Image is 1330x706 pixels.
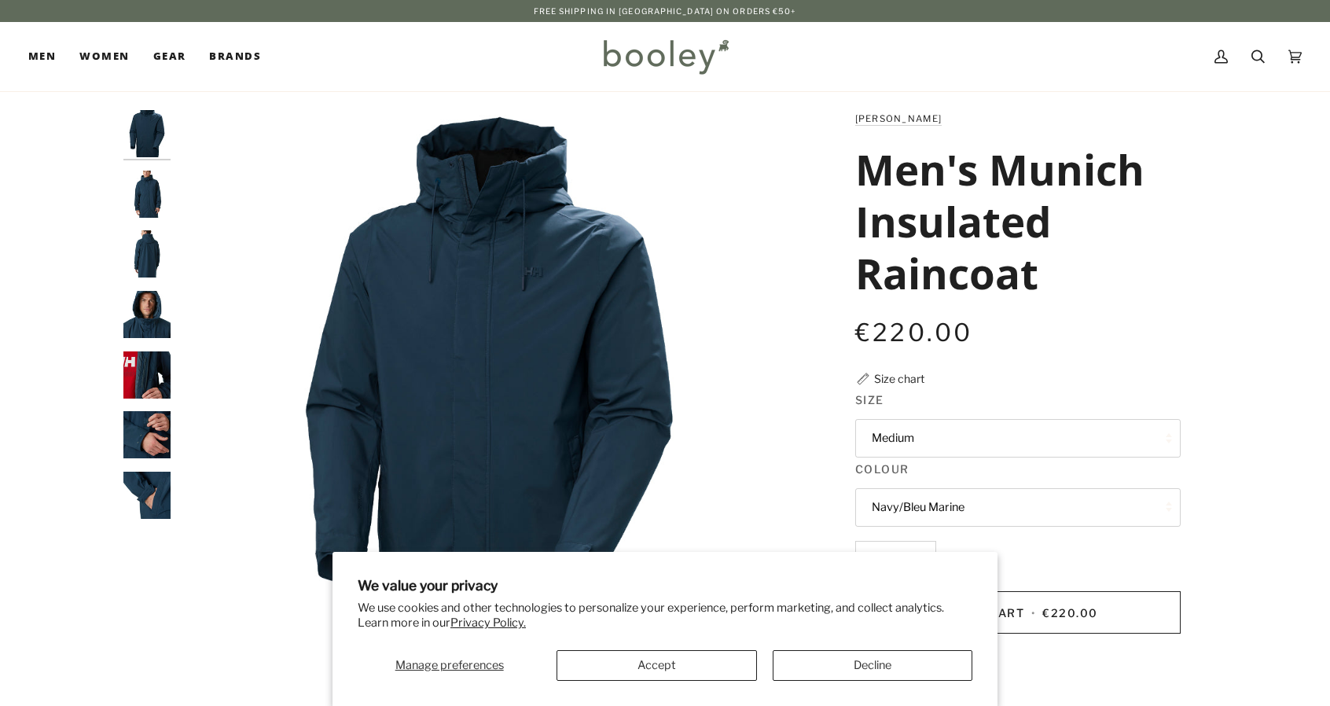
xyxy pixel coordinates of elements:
[141,22,198,91] a: Gear
[773,650,972,681] button: Decline
[68,22,141,91] a: Women
[1028,606,1039,620] span: •
[123,110,171,157] img: Helly Hansen Men's Munich Insulated Raincoat Navy - Booley Galway
[855,461,909,477] span: Colour
[855,674,1181,691] a: More payment options
[358,601,972,631] p: We use cookies and other technologies to personalize your experience, perform marketing, and coll...
[123,351,171,399] img: Helly Hansen Men's Munich Insulated Raincoat - Booley Galway
[855,143,1169,299] h1: Men's Munich Insulated Raincoat
[874,370,924,387] div: Size chart
[197,22,273,91] a: Brands
[855,392,884,408] span: Size
[153,49,186,64] span: Gear
[534,5,797,17] p: Free Shipping in [GEOGRAPHIC_DATA] on Orders €50+
[911,541,936,576] button: +
[123,411,171,458] img: Helly Hansen Men's Munich Insulated Raincoat - Booley Galway
[1042,606,1098,620] span: €220.00
[123,472,171,519] img: Helly Hansen Men's Munich Insulated Raincoat - Booley Galway
[597,34,734,79] img: Booley
[855,541,880,576] button: −
[123,230,171,278] img: Helly Hansen Men's Munich Insulated Raincoat - Booley Galway
[557,650,756,681] button: Accept
[450,616,526,630] a: Privacy Policy.
[855,318,973,347] span: €220.00
[28,49,56,64] span: Men
[855,113,942,124] a: [PERSON_NAME]
[79,49,129,64] span: Women
[855,488,1181,527] button: Navy/Bleu Marine
[123,171,171,218] img: Helly Hansen Men's Munich Insulated Raincoat - Booley Galway
[855,591,1181,634] button: Add to Cart • €220.00
[358,650,541,681] button: Manage preferences
[28,22,68,91] a: Men
[358,577,972,594] h2: We value your privacy
[123,291,171,338] img: Helly Hansen Men's Munich Insulated Raincoat - Booley Galway
[209,49,261,64] span: Brands
[855,541,936,576] input: Quantity
[395,658,504,672] span: Manage preferences
[855,419,1181,458] button: Medium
